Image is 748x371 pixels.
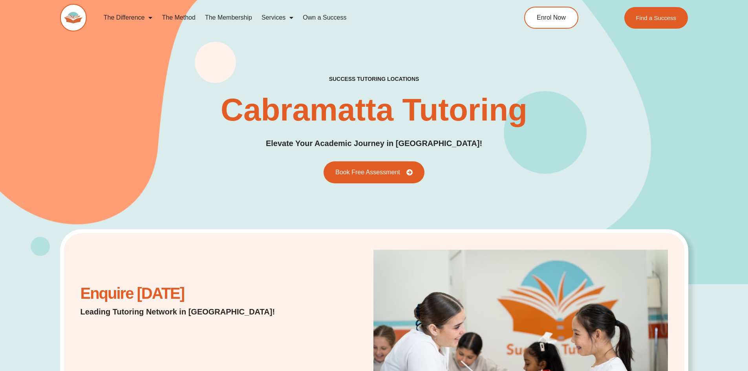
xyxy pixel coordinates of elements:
[624,7,688,29] a: Find a Success
[200,9,257,27] a: The Membership
[335,169,400,175] span: Book Free Assessment
[99,9,488,27] nav: Menu
[257,9,298,27] a: Services
[524,7,578,29] a: Enrol Now
[329,75,419,82] h2: success tutoring locations
[537,15,566,21] span: Enrol Now
[636,15,677,21] span: Find a Success
[80,306,295,317] p: Leading Tutoring Network in [GEOGRAPHIC_DATA]!
[99,9,157,27] a: The Difference
[298,9,351,27] a: Own a Success
[80,289,295,298] h2: Enquire [DATE]
[324,161,424,183] a: Book Free Assessment
[157,9,200,27] a: The Method
[221,94,527,126] h1: Cabramatta Tutoring
[266,137,482,150] p: Elevate Your Academic Journey in [GEOGRAPHIC_DATA]!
